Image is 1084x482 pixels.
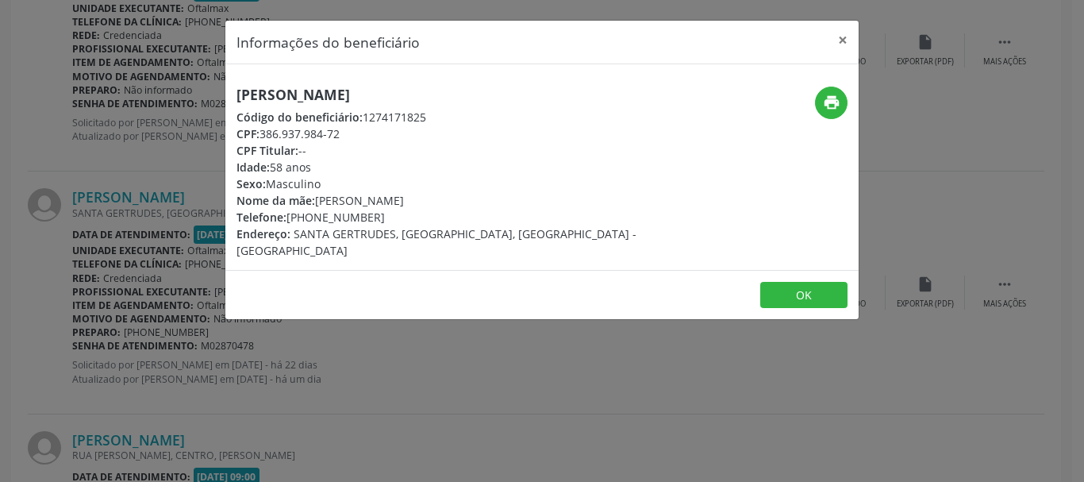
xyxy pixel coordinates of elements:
span: Nome da mãe: [236,193,315,208]
span: Código do beneficiário: [236,110,363,125]
button: Close [827,21,859,60]
button: print [815,87,848,119]
span: SANTA GERTRUDES, [GEOGRAPHIC_DATA], [GEOGRAPHIC_DATA] - [GEOGRAPHIC_DATA] [236,226,636,258]
span: Telefone: [236,210,286,225]
div: [PHONE_NUMBER] [236,209,636,226]
span: CPF: [236,126,259,141]
div: 1274171825 [236,109,636,125]
div: [PERSON_NAME] [236,192,636,209]
div: Masculino [236,175,636,192]
i: print [823,94,840,111]
span: Sexo: [236,176,266,191]
button: OK [760,282,848,309]
div: 386.937.984-72 [236,125,636,142]
div: -- [236,142,636,159]
h5: [PERSON_NAME] [236,87,636,103]
div: 58 anos [236,159,636,175]
h5: Informações do beneficiário [236,32,420,52]
span: CPF Titular: [236,143,298,158]
span: Idade: [236,160,270,175]
span: Endereço: [236,226,290,241]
